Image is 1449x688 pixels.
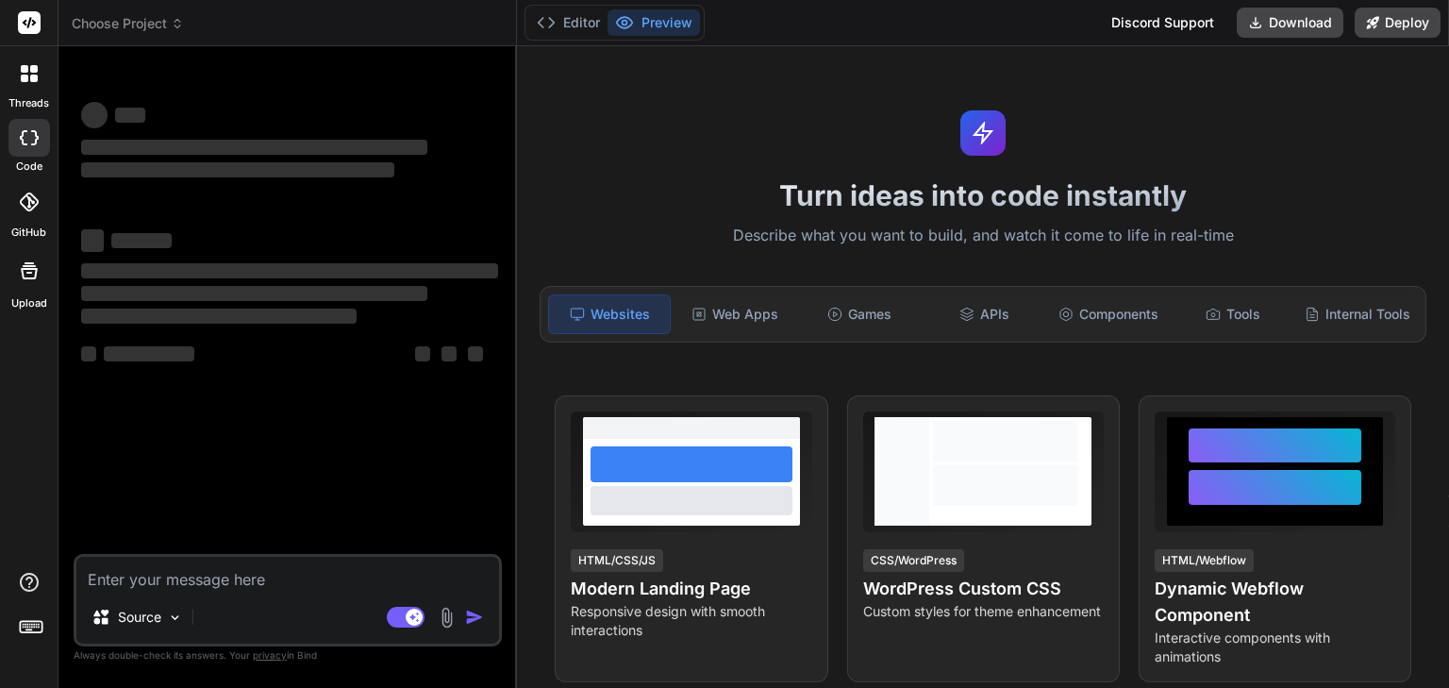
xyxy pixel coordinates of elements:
p: Always double-check its answers. Your in Bind [74,646,502,664]
span: ‌ [468,346,483,361]
button: Download [1237,8,1343,38]
div: Components [1048,294,1169,334]
span: ‌ [81,229,104,252]
div: CSS/WordPress [863,549,964,572]
p: Responsive design with smooth interactions [571,602,811,640]
div: Web Apps [675,294,795,334]
span: privacy [253,649,287,661]
div: HTML/Webflow [1155,549,1254,572]
span: ‌ [81,309,357,324]
span: ‌ [81,263,498,278]
label: Upload [11,295,47,311]
img: icon [465,608,484,627]
div: APIs [924,294,1044,334]
h4: Modern Landing Page [571,576,811,602]
span: ‌ [81,102,108,128]
span: ‌ [441,346,457,361]
span: ‌ [81,346,96,361]
h1: Turn ideas into code instantly [528,178,1438,212]
span: ‌ [81,286,427,301]
div: Internal Tools [1297,294,1418,334]
span: ‌ [111,233,172,248]
span: ‌ [415,346,430,361]
h4: Dynamic Webflow Component [1155,576,1395,629]
p: Interactive components with animations [1155,629,1395,666]
div: HTML/CSS/JS [571,549,663,572]
div: Discord Support [1100,8,1225,38]
h4: WordPress Custom CSS [863,576,1104,602]
p: Source [118,608,161,627]
label: GitHub [11,225,46,241]
label: code [16,159,42,175]
div: Games [799,294,920,334]
span: ‌ [115,108,145,123]
button: Preview [608,9,700,36]
span: ‌ [81,140,427,155]
p: Custom styles for theme enhancement [863,602,1104,621]
div: Tools [1173,294,1293,334]
div: Websites [548,294,671,334]
p: Describe what you want to build, and watch it come to life in real-time [528,224,1438,248]
img: Pick Models [167,610,183,626]
button: Editor [529,9,608,36]
span: ‌ [81,162,394,177]
span: ‌ [104,346,194,361]
span: Choose Project [72,14,184,33]
button: Deploy [1355,8,1441,38]
img: attachment [436,607,458,629]
label: threads [8,95,49,111]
